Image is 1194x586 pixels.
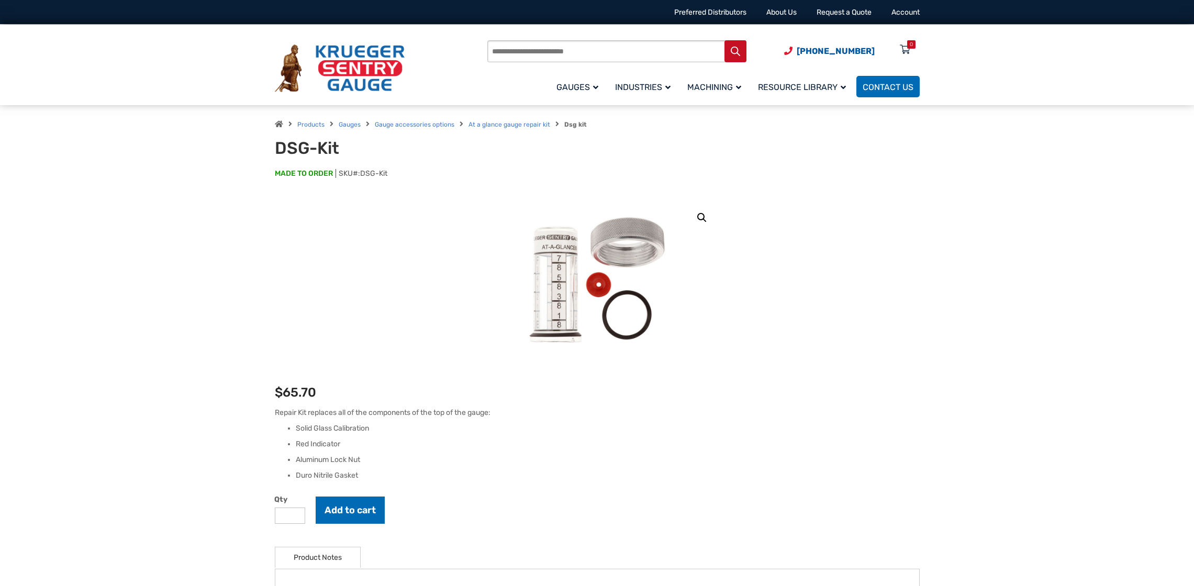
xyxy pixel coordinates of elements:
button: Add to cart [316,497,385,524]
div: 0 [910,40,913,49]
span: DSG-Kit [360,169,387,178]
span: Contact Us [863,82,913,92]
span: Gauges [556,82,598,92]
a: Industries [609,74,681,99]
a: Product Notes [294,547,342,568]
a: Machining [681,74,752,99]
a: Contact Us [856,76,920,97]
a: Gauges [339,121,361,128]
a: View full-screen image gallery [693,208,711,227]
span: MADE TO ORDER [275,168,333,179]
a: Resource Library [752,74,856,99]
a: Request a Quote [817,8,872,17]
li: Aluminum Lock Nut [296,455,920,465]
p: Repair Kit replaces all of the components of the top of the gauge: [275,407,920,418]
span: Machining [687,82,741,92]
strong: Dsg kit [564,121,587,128]
a: At a glance gauge repair kit [468,121,550,128]
input: Product quantity [275,508,305,524]
a: Products [297,121,325,128]
a: Preferred Distributors [674,8,746,17]
a: Account [891,8,920,17]
span: Resource Library [758,82,846,92]
img: Krueger Sentry Gauge [275,44,405,93]
a: About Us [766,8,797,17]
span: SKU#: [336,169,387,178]
li: Duro Nitrile Gasket [296,470,920,481]
a: Gauge accessories options [375,121,454,128]
img: DSG-Kit [519,200,676,357]
h1: DSG-Kit [275,138,533,158]
bdi: 65.70 [275,385,316,400]
span: [PHONE_NUMBER] [797,46,875,56]
a: Phone Number (920) 434-8860 [784,44,875,58]
span: $ [275,385,283,400]
li: Red Indicator [296,439,920,449]
a: Gauges [550,74,609,99]
li: Solid Glass Calibration [296,423,920,434]
span: Industries [615,82,671,92]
